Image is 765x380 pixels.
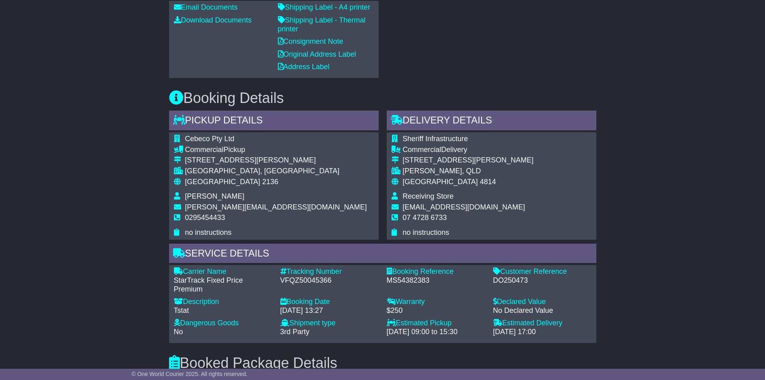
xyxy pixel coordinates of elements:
[185,178,260,186] span: [GEOGRAPHIC_DATA]
[387,267,485,276] div: Booking Reference
[174,306,272,315] div: Tstat
[387,111,596,132] div: Delivery Details
[403,178,478,186] span: [GEOGRAPHIC_DATA]
[185,146,367,154] div: Pickup
[387,276,485,285] div: MS54382383
[169,90,596,106] h3: Booking Details
[174,3,238,11] a: Email Documents
[174,328,183,336] span: No
[280,306,379,315] div: [DATE] 13:27
[387,306,485,315] div: $250
[387,328,485,337] div: [DATE] 09:00 to 15:30
[280,298,379,306] div: Booking Date
[280,267,379,276] div: Tracking Number
[493,267,592,276] div: Customer Reference
[493,306,592,315] div: No Declared Value
[403,228,449,236] span: no instructions
[278,37,343,45] a: Consignment Note
[387,298,485,306] div: Warranty
[493,328,592,337] div: [DATE] 17:00
[132,371,248,377] span: © One World Courier 2025. All rights reserved.
[480,178,496,186] span: 4814
[278,16,366,33] a: Shipping Label - Thermal printer
[174,276,272,294] div: StarTrack Fixed Price Premium
[169,244,596,265] div: Service Details
[185,167,367,176] div: [GEOGRAPHIC_DATA], [GEOGRAPHIC_DATA]
[280,276,379,285] div: VFQZ50045366
[174,319,272,328] div: Dangerous Goods
[403,146,441,154] span: Commercial
[280,328,310,336] span: 3rd Party
[174,16,252,24] a: Download Documents
[493,298,592,306] div: Declared Value
[185,156,367,165] div: [STREET_ADDRESS][PERSON_NAME]
[262,178,278,186] span: 2136
[403,146,534,154] div: Delivery
[185,214,225,222] span: 0295454433
[403,167,534,176] div: [PERSON_NAME], QLD
[169,355,596,371] h3: Booked Package Details
[185,228,232,236] span: no instructions
[387,319,485,328] div: Estimated Pickup
[174,267,272,276] div: Carrier Name
[278,3,370,11] a: Shipping Label - A4 printer
[493,276,592,285] div: DO250473
[278,50,356,58] a: Original Address Label
[403,192,454,200] span: Receiving Store
[280,319,379,328] div: Shipment type
[185,135,235,143] span: Cebeco Pty Ltd
[403,135,468,143] span: Sheriff Infrastructure
[185,146,224,154] span: Commercial
[278,63,330,71] a: Address Label
[174,298,272,306] div: Description
[493,319,592,328] div: Estimated Delivery
[403,203,525,211] span: [EMAIL_ADDRESS][DOMAIN_NAME]
[169,111,379,132] div: Pickup Details
[403,156,534,165] div: [STREET_ADDRESS][PERSON_NAME]
[185,192,245,200] span: [PERSON_NAME]
[185,203,367,211] span: [PERSON_NAME][EMAIL_ADDRESS][DOMAIN_NAME]
[403,214,447,222] span: 07 4728 6733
